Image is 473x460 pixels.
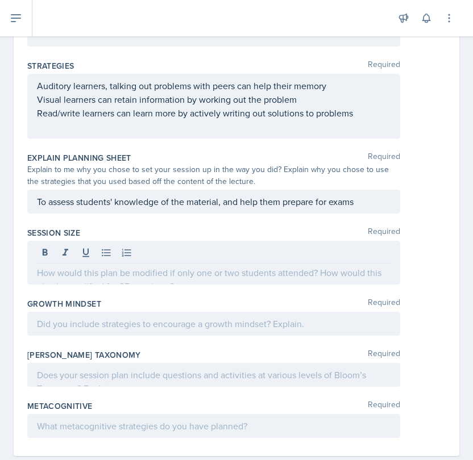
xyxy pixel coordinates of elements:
[27,349,141,361] label: [PERSON_NAME] Taxonomy
[27,164,400,187] div: Explain to me why you chose to set your session up in the way you did? Explain why you chose to u...
[368,152,400,164] span: Required
[27,298,101,310] label: Growth Mindset
[27,400,93,412] label: Metacognitive
[37,79,391,93] p: Auditory learners, talking out problems with peers can help their memory
[368,349,400,361] span: Required
[37,106,391,120] p: Read/write learners can learn more by actively writing out solutions to problems
[368,400,400,412] span: Required
[27,227,80,239] label: Session Size
[27,60,74,72] label: Strategies
[37,195,391,208] p: To assess students' knowledge of the material, and help them prepare for exams
[368,60,400,72] span: Required
[368,298,400,310] span: Required
[368,227,400,239] span: Required
[37,93,391,106] p: Visual learners can retain information by working out the problem
[27,152,131,164] label: Explain Planning Sheet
